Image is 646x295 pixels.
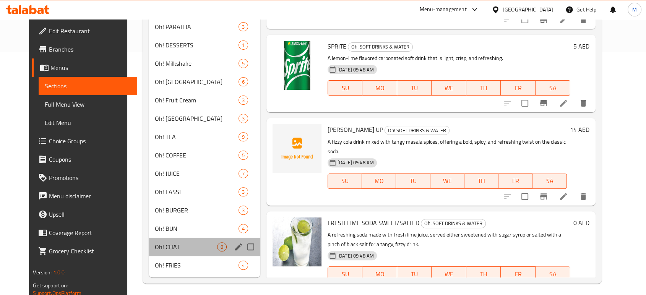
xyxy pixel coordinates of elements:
span: Select to update [517,188,533,204]
span: [DATE] 09:48 AM [334,66,377,73]
span: Oh! COFFEE [155,151,239,160]
button: SA [536,266,570,282]
div: Oh! LASSI3 [149,183,260,201]
div: Oh! DESSERTS1 [149,36,260,54]
span: 6 [239,78,248,86]
button: FR [498,173,532,189]
span: Oh! CHAT [155,242,217,251]
span: 3 [239,97,248,104]
div: items [239,59,248,68]
a: Edit Restaurant [32,22,137,40]
button: MO [362,80,397,96]
div: Oh! Fruit Cream3 [149,91,260,109]
p: A fizzy cola drink mixed with tangy masala spices, offering a bold, spicy, and refreshing twist o... [328,137,567,156]
div: Oh! SOFT DRINKS & WATER [421,219,486,228]
h6: 5 AED [573,41,589,52]
a: Branches [32,40,137,58]
button: TU [397,266,432,282]
div: Oh! JUICE7 [149,164,260,183]
div: Oh! PARATHA3 [149,18,260,36]
button: WE [432,80,466,96]
span: Oh! PARATHA [155,22,239,31]
span: MO [365,269,394,280]
div: Oh! SOFT DRINKS & WATER [348,42,413,52]
img: SPRITE [273,41,321,90]
h6: 14 AED [570,124,589,135]
div: Oh! JUICE [155,169,239,178]
button: edit [233,241,244,253]
span: TH [467,175,495,186]
p: A lemon-lime flavored carbonated soft drink that is light, crisp, and refreshing. [328,53,570,63]
span: FRESH LIME SODA SWEET/SALTED [328,217,419,229]
div: items [239,22,248,31]
span: 3 [239,207,248,214]
span: Select to update [517,95,533,111]
a: Coupons [32,150,137,169]
button: FR [501,266,536,282]
button: Branch-specific-item [534,94,553,112]
a: Edit menu item [559,15,568,24]
span: 4 [239,262,248,269]
div: Oh! TEA9 [149,128,260,146]
a: Sections [39,77,137,95]
div: items [239,132,248,141]
p: A refreshing soda made with fresh lime juice, served either sweetened with sugar syrup or salted ... [328,230,570,249]
span: Oh! DESSERTS [155,41,239,50]
div: Oh! CHAT8edit [149,238,260,256]
span: WE [435,83,463,94]
a: Upsell [32,205,137,224]
span: SU [331,269,359,280]
div: Oh! COFFEE5 [149,146,260,164]
button: WE [432,266,466,282]
button: delete [574,94,592,112]
button: TU [397,80,432,96]
img: FRESH LIME SODA SWEET/SALTED [273,217,321,266]
span: Oh! Milkshake [155,59,239,68]
button: delete [574,187,592,206]
span: Oh! LASSI [155,187,239,196]
span: Edit Restaurant [49,26,131,36]
span: 3 [239,23,248,31]
span: Upsell [49,210,131,219]
a: Coverage Report [32,224,137,242]
div: Oh! Milkshake5 [149,54,260,73]
span: Oh! BURGER [155,206,239,215]
span: [PERSON_NAME] UP [328,124,383,135]
div: Oh! MAGGI [155,114,239,123]
span: FR [504,269,532,280]
span: Grocery Checklist [49,246,131,256]
span: Menus [50,63,131,72]
a: Promotions [32,169,137,187]
span: 9 [239,133,248,141]
span: [DATE] 09:48 AM [334,159,377,166]
div: items [239,151,248,160]
div: Oh! SOFT DRINKS & WATER [385,126,450,135]
span: MO [365,83,394,94]
span: Oh! BUN [155,224,239,233]
span: Oh! [GEOGRAPHIC_DATA] [155,77,239,86]
div: items [239,187,248,196]
span: [DATE] 09:48 AM [334,252,377,259]
span: Select to update [517,12,533,28]
span: Get support on: [33,280,68,290]
div: Oh! TEA [155,132,239,141]
a: Choice Groups [32,132,137,150]
span: SA [536,175,563,186]
a: Grocery Checklist [32,242,137,260]
button: WE [430,173,464,189]
span: M [632,5,637,14]
a: Edit Menu [39,113,137,132]
span: SU [331,83,359,94]
button: SU [328,80,362,96]
span: Branches [49,45,131,54]
a: Edit menu item [559,99,568,108]
span: Coverage Report [49,228,131,237]
div: items [239,206,248,215]
div: items [239,224,248,233]
span: FR [502,175,529,186]
img: MASALA THUMPS UP [273,124,321,173]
